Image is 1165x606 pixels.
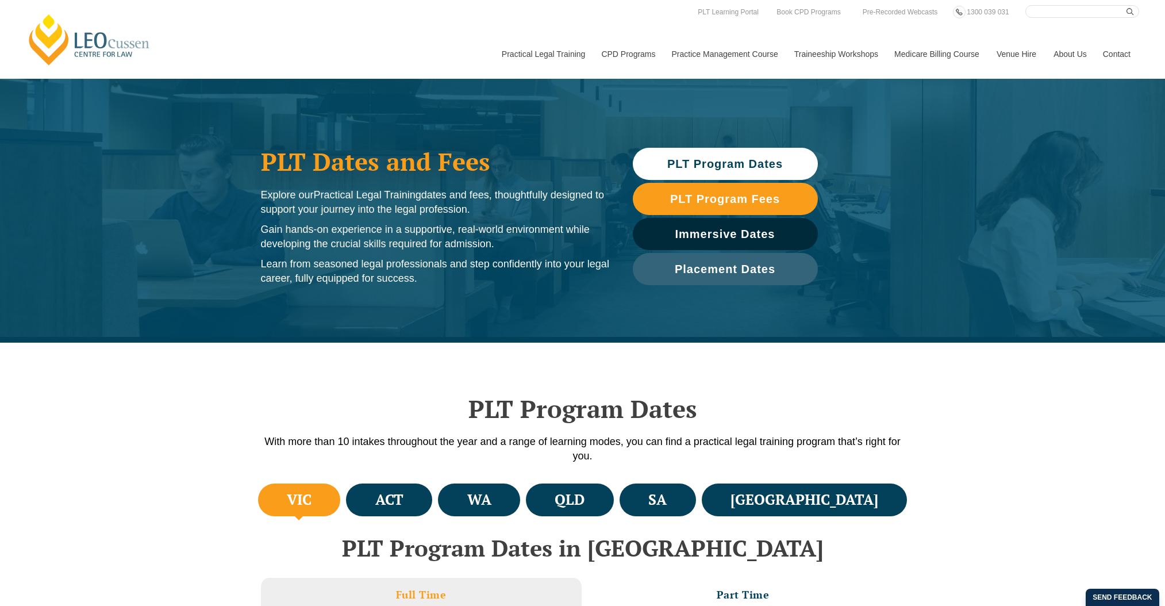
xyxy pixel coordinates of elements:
a: PLT Learning Portal [695,6,762,18]
a: Contact [1094,29,1139,79]
a: Venue Hire [988,29,1045,79]
h1: PLT Dates and Fees [261,147,610,176]
a: Book CPD Programs [774,6,843,18]
a: About Us [1045,29,1094,79]
h3: Part Time [717,588,770,601]
span: 1300 039 031 [967,8,1009,16]
p: Gain hands-on experience in a supportive, real-world environment while developing the crucial ski... [261,223,610,251]
p: With more than 10 intakes throughout the year and a range of learning modes, you can find a pract... [255,435,910,463]
h3: Full Time [396,588,447,601]
h4: QLD [555,490,585,509]
a: Pre-Recorded Webcasts [860,6,941,18]
a: Practical Legal Training [493,29,593,79]
h4: [GEOGRAPHIC_DATA] [730,490,878,509]
span: Practical Legal Training [314,189,421,201]
a: Medicare Billing Course [886,29,988,79]
a: Practice Management Course [663,29,786,79]
h4: WA [467,490,491,509]
a: CPD Programs [593,29,663,79]
span: PLT Program Dates [667,158,783,170]
a: 1300 039 031 [964,6,1012,18]
iframe: LiveChat chat widget [1088,529,1136,577]
p: Explore our dates and fees, thoughtfully designed to support your journey into the legal profession. [261,188,610,217]
a: Traineeship Workshops [786,29,886,79]
a: PLT Program Dates [633,148,818,180]
h4: SA [648,490,667,509]
a: Placement Dates [633,253,818,285]
span: Immersive Dates [675,228,775,240]
h2: PLT Program Dates [255,394,910,423]
a: PLT Program Fees [633,183,818,215]
h4: VIC [287,490,312,509]
p: Learn from seasoned legal professionals and step confidently into your legal career, fully equipp... [261,257,610,286]
span: Placement Dates [675,263,775,275]
span: PLT Program Fees [670,193,780,205]
a: [PERSON_NAME] Centre for Law [26,13,153,67]
h2: PLT Program Dates in [GEOGRAPHIC_DATA] [255,535,910,561]
a: Immersive Dates [633,218,818,250]
h4: ACT [375,490,403,509]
